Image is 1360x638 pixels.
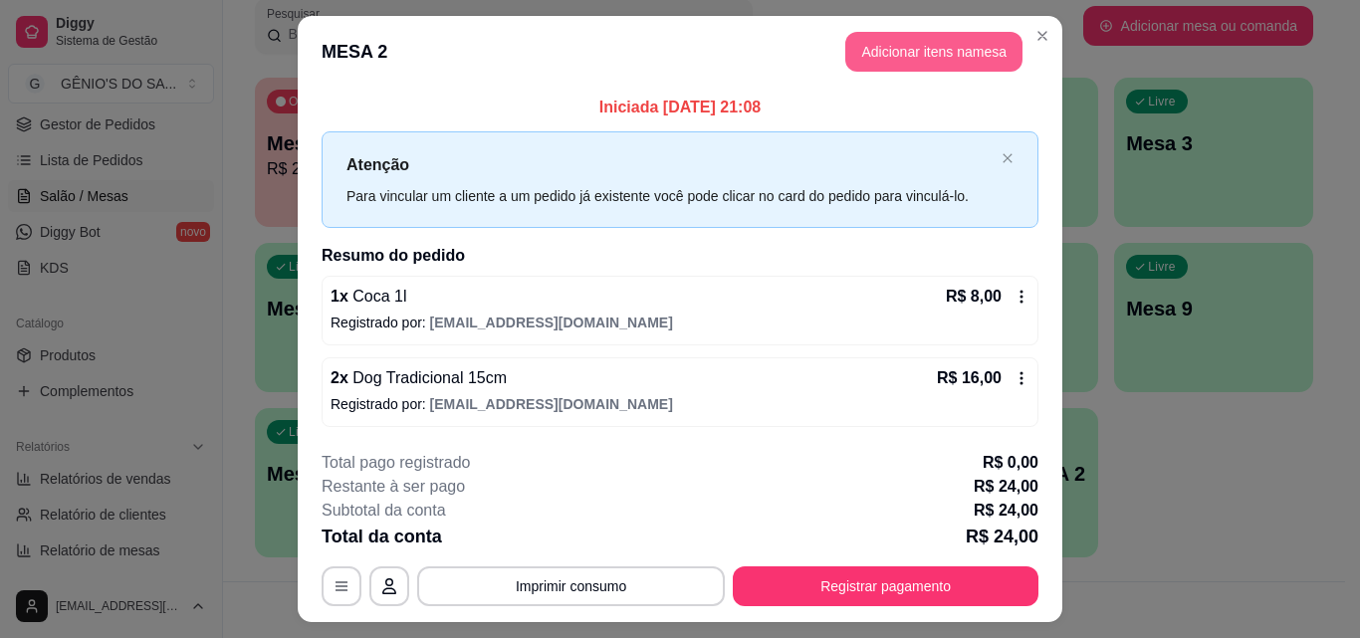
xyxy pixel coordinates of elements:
[430,315,673,330] span: [EMAIL_ADDRESS][DOMAIN_NAME]
[1002,152,1014,165] button: close
[322,451,470,475] p: Total pago registrado
[983,451,1038,475] p: R$ 0,00
[1002,152,1014,164] span: close
[348,288,407,305] span: Coca 1l
[322,475,465,499] p: Restante à ser pago
[430,396,673,412] span: [EMAIL_ADDRESS][DOMAIN_NAME]
[322,96,1038,119] p: Iniciada [DATE] 21:08
[346,152,994,177] p: Atenção
[1026,20,1058,52] button: Close
[322,499,446,523] p: Subtotal da conta
[348,369,507,386] span: Dog Tradicional 15cm
[298,16,1062,88] header: MESA 2
[322,244,1038,268] h2: Resumo do pedido
[417,566,725,606] button: Imprimir consumo
[845,32,1022,72] button: Adicionar itens namesa
[331,366,507,390] p: 2 x
[974,475,1038,499] p: R$ 24,00
[331,313,1029,332] p: Registrado por:
[937,366,1002,390] p: R$ 16,00
[322,523,442,550] p: Total da conta
[974,499,1038,523] p: R$ 24,00
[946,285,1002,309] p: R$ 8,00
[966,523,1038,550] p: R$ 24,00
[331,394,1029,414] p: Registrado por:
[733,566,1038,606] button: Registrar pagamento
[346,185,994,207] div: Para vincular um cliente a um pedido já existente você pode clicar no card do pedido para vinculá...
[331,285,407,309] p: 1 x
